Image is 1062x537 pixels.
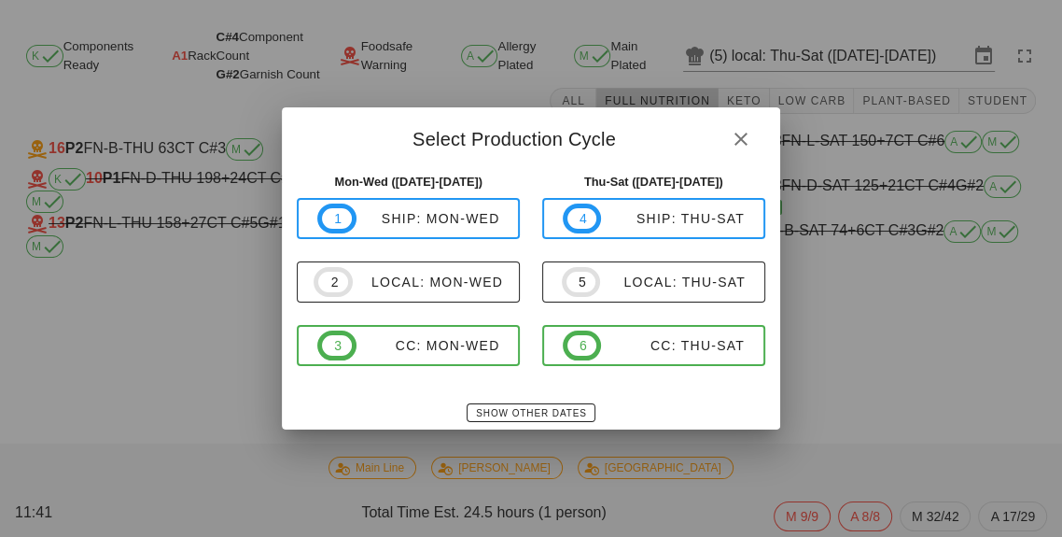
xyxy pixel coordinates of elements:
div: local: Thu-Sat [600,275,746,290]
button: 4ship: Thu-Sat [542,198,765,239]
button: 1ship: Mon-Wed [297,198,520,239]
button: 3CC: Mon-Wed [297,325,520,366]
button: 5local: Thu-Sat [542,261,765,303]
strong: Mon-Wed ([DATE]-[DATE]) [334,175,482,189]
div: Select Production Cycle [282,107,779,165]
div: CC: Thu-Sat [601,338,745,353]
span: 3 [333,335,341,356]
span: 4 [579,208,586,229]
span: Show Other Dates [475,408,586,418]
div: CC: Mon-Wed [356,338,500,353]
div: local: Mon-Wed [353,275,503,290]
span: 5 [578,272,585,292]
span: 1 [333,208,341,229]
strong: Thu-Sat ([DATE]-[DATE]) [584,175,723,189]
div: ship: Thu-Sat [601,211,745,226]
button: 2local: Mon-Wed [297,261,520,303]
span: 2 [329,272,337,292]
button: Show Other Dates [467,403,594,422]
span: 6 [579,335,586,356]
button: 6CC: Thu-Sat [542,325,765,366]
div: ship: Mon-Wed [356,211,500,226]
